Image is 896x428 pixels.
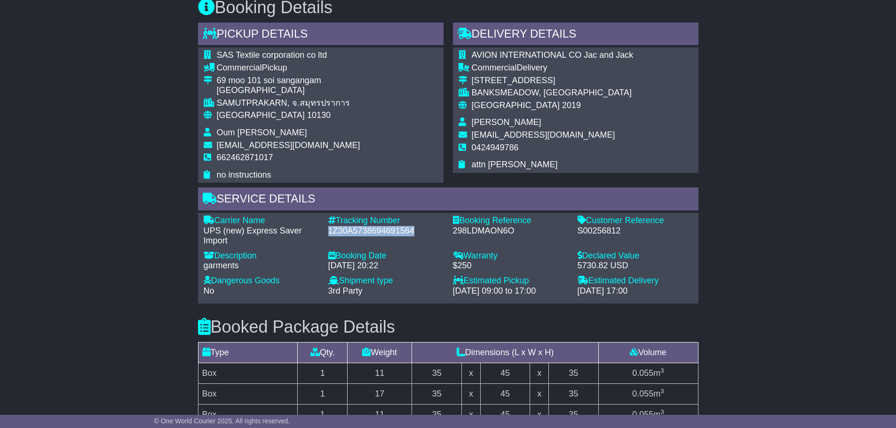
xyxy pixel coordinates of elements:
[472,143,519,152] span: 0424949786
[204,286,214,296] span: No
[217,153,273,162] span: 662462871017
[204,216,319,226] div: Carrier Name
[578,286,693,296] div: [DATE] 17:00
[578,261,693,271] div: 5730.82 USD
[217,128,307,137] span: Oum [PERSON_NAME]
[562,101,581,110] span: 2019
[598,342,698,363] td: Volume
[217,110,305,120] span: [GEOGRAPHIC_DATA]
[472,76,634,86] div: [STREET_ADDRESS]
[328,276,444,286] div: Shipment type
[217,140,360,150] span: [EMAIL_ADDRESS][DOMAIN_NAME]
[462,383,480,404] td: x
[480,363,530,383] td: 45
[328,286,363,296] span: 3rd Party
[198,318,698,336] h3: Booked Package Details
[548,404,598,425] td: 35
[217,98,360,109] div: SAMUTPRAKARN, จ.สมุทรปราการ
[453,251,568,261] div: Warranty
[198,23,444,48] div: Pickup Details
[453,216,568,226] div: Booking Reference
[462,404,480,425] td: x
[217,170,271,179] span: no instructions
[598,363,698,383] td: m
[204,261,319,271] div: garments
[198,342,298,363] td: Type
[204,251,319,261] div: Description
[530,363,548,383] td: x
[480,404,530,425] td: 45
[472,160,558,169] span: attn [PERSON_NAME]
[412,363,462,383] td: 35
[660,388,664,395] sup: 3
[204,276,319,286] div: Dangerous Goods
[578,276,693,286] div: Estimated Delivery
[217,86,360,96] div: [GEOGRAPHIC_DATA]
[480,383,530,404] td: 45
[198,187,698,213] div: Service Details
[578,226,693,236] div: S00256812
[412,383,462,404] td: 35
[298,342,348,363] td: Qty.
[598,383,698,404] td: m
[660,367,664,374] sup: 3
[472,130,615,140] span: [EMAIL_ADDRESS][DOMAIN_NAME]
[453,23,698,48] div: Delivery Details
[548,363,598,383] td: 35
[348,342,412,363] td: Weight
[328,226,444,236] div: 1Z30A5738694691564
[348,383,412,404] td: 17
[472,88,634,98] div: BANKSMEADOW, [GEOGRAPHIC_DATA]
[660,408,664,415] sup: 3
[198,363,298,383] td: Box
[217,76,360,86] div: 69 moo 101 soi sangangam
[472,63,634,73] div: Delivery
[472,117,541,127] span: [PERSON_NAME]
[328,251,444,261] div: Booking Date
[198,383,298,404] td: Box
[530,404,548,425] td: x
[198,404,298,425] td: Box
[328,216,444,226] div: Tracking Number
[348,363,412,383] td: 11
[453,261,568,271] div: $250
[472,63,517,72] span: Commercial
[598,404,698,425] td: m
[217,63,360,73] div: Pickup
[298,363,348,383] td: 1
[328,261,444,271] div: [DATE] 20:22
[217,50,327,60] span: SAS Textile corporation co ltd
[632,410,653,419] span: 0.055
[578,216,693,226] div: Customer Reference
[412,342,598,363] td: Dimensions (L x W x H)
[307,110,331,120] span: 10130
[453,226,568,236] div: 298LDMAON6O
[453,286,568,296] div: [DATE] 09:00 to 17:00
[217,63,262,72] span: Commercial
[154,417,290,425] span: © One World Courier 2025. All rights reserved.
[472,50,634,60] span: AVION INTERNATIONAL CO Jac and Jack
[298,383,348,404] td: 1
[412,404,462,425] td: 35
[298,404,348,425] td: 1
[348,404,412,425] td: 11
[204,226,319,246] div: UPS (new) Express Saver Import
[530,383,548,404] td: x
[632,368,653,378] span: 0.055
[462,363,480,383] td: x
[453,276,568,286] div: Estimated Pickup
[578,251,693,261] div: Declared Value
[632,389,653,398] span: 0.055
[548,383,598,404] td: 35
[472,101,560,110] span: [GEOGRAPHIC_DATA]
